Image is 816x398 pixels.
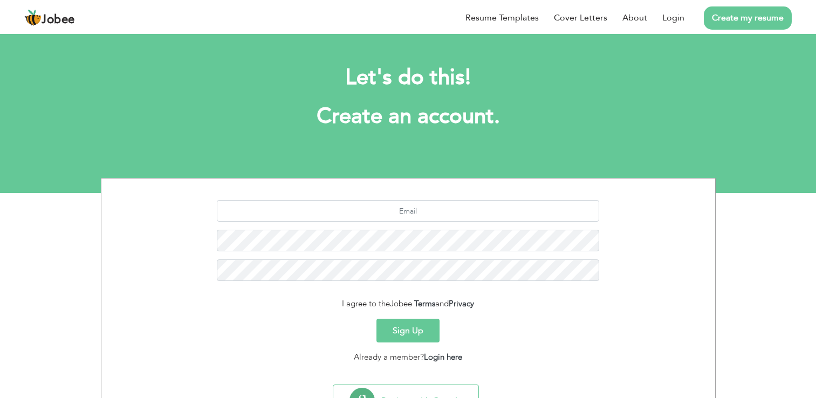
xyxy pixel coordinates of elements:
[449,298,474,309] a: Privacy
[465,11,539,24] a: Resume Templates
[42,14,75,26] span: Jobee
[414,298,435,309] a: Terms
[390,298,412,309] span: Jobee
[109,298,707,310] div: I agree to the and
[24,9,42,26] img: jobee.io
[704,6,792,30] a: Create my resume
[24,9,75,26] a: Jobee
[109,351,707,363] div: Already a member?
[117,102,700,131] h1: Create an account.
[217,200,599,222] input: Email
[376,319,440,342] button: Sign Up
[424,352,462,362] a: Login here
[554,11,607,24] a: Cover Letters
[622,11,647,24] a: About
[117,64,700,92] h2: Let's do this!
[662,11,684,24] a: Login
